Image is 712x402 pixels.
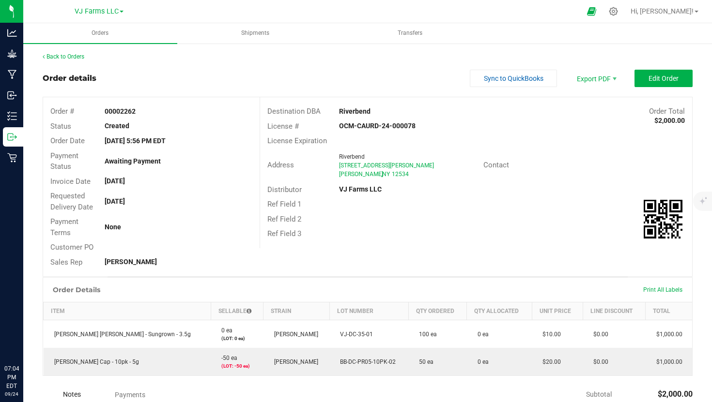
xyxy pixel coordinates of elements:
span: [STREET_ADDRESS][PERSON_NAME] [339,162,434,169]
p: 09/24 [4,390,19,398]
span: 0 ea [473,358,489,365]
span: [PERSON_NAME] [269,358,318,365]
span: Destination DBA [267,107,321,116]
span: $1,000.00 [651,331,682,338]
strong: [DATE] [105,197,125,205]
th: Qty Ordered [408,302,466,320]
strong: OCM-CAURD-24-000078 [339,122,416,130]
span: 0 ea [473,331,489,338]
span: $20.00 [538,358,561,365]
span: Orders [78,29,122,37]
inline-svg: Grow [7,49,17,59]
span: 100 ea [414,331,437,338]
span: Invoice Date [50,177,91,186]
span: Print All Labels [643,286,682,293]
span: , [381,171,382,178]
span: Distributor [267,185,302,194]
th: Total [646,302,692,320]
strong: [DATE] [105,177,125,185]
a: Shipments [178,23,332,44]
h1: Order Details [53,286,100,294]
strong: VJ Farms LLC [339,185,382,193]
span: VJ-DC-35-01 [335,331,373,338]
button: Edit Order [635,70,693,87]
span: Requested Delivery Date [50,192,93,211]
qrcode: 00002262 [644,200,682,238]
inline-svg: Inventory [7,111,17,121]
span: Sync to QuickBooks [484,74,543,82]
span: Ref Field 1 [267,200,301,208]
span: [PERSON_NAME] Cap - 10pk - 5g [49,358,139,365]
a: Orders [23,23,177,44]
inline-svg: Outbound [7,132,17,142]
p: (LOT: 0 ea) [217,335,257,342]
inline-svg: Manufacturing [7,70,17,79]
span: License Expiration [267,136,327,145]
span: Order # [50,107,74,116]
a: Back to Orders [43,53,84,60]
span: Order Date [50,136,85,145]
span: NY [382,171,390,178]
span: Status [50,122,71,131]
span: 50 ea [414,358,433,365]
inline-svg: Inbound [7,90,17,100]
span: [PERSON_NAME] [269,331,318,338]
span: Transfers [385,29,435,37]
span: -50 ea [217,355,237,361]
th: Lot Number [329,302,408,320]
th: Strain [263,302,330,320]
span: License # [267,122,299,131]
strong: [PERSON_NAME] [105,258,157,266]
a: Transfers [333,23,487,44]
p: 07:04 PM EDT [4,364,19,390]
span: $0.00 [588,358,608,365]
button: Sync to QuickBooks [470,70,557,87]
span: Subtotal [586,390,612,398]
span: 0 ea [217,327,232,334]
span: Contact [483,161,509,169]
strong: Created [105,122,129,130]
span: [PERSON_NAME] [339,171,383,178]
th: Unit Price [532,302,583,320]
span: Riverbend [339,153,365,160]
strong: [DATE] 5:56 PM EDT [105,137,166,145]
span: Payment Status [50,151,78,171]
span: Edit Order [649,74,679,82]
th: Qty Allocated [467,302,532,320]
strong: 00002262 [105,107,136,115]
span: $10.00 [538,331,561,338]
img: Scan me! [644,200,682,238]
li: Export PDF [567,70,625,87]
strong: None [105,223,121,231]
span: $1,000.00 [651,358,682,365]
span: Shipments [228,29,282,37]
iframe: Resource center [10,325,39,354]
span: $0.00 [588,331,608,338]
th: Sellable [211,302,263,320]
span: Customer PO [50,243,93,252]
span: $2,000.00 [658,389,693,399]
strong: Riverbend [339,107,371,115]
div: Manage settings [607,7,619,16]
span: Ref Field 3 [267,229,301,238]
th: Line Discount [583,302,645,320]
span: Open Ecommerce Menu [581,2,603,21]
th: Item [44,302,211,320]
span: BB-DC-PR05-10PK-02 [335,358,396,365]
inline-svg: Retail [7,153,17,163]
span: Sales Rep [50,258,82,267]
strong: $2,000.00 [654,117,685,124]
strong: Awaiting Payment [105,157,161,165]
span: [PERSON_NAME] [PERSON_NAME] - Sungrown - 3.5g [49,331,191,338]
span: Payment Terms [50,217,78,237]
span: Order Total [649,107,685,116]
inline-svg: Analytics [7,28,17,38]
span: Address [267,161,294,169]
div: Order details [43,73,96,84]
span: Ref Field 2 [267,215,301,223]
span: Hi, [PERSON_NAME]! [631,7,694,15]
span: 12534 [392,171,409,178]
span: VJ Farms LLC [75,7,119,15]
p: (LOT: -50 ea) [217,362,257,370]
